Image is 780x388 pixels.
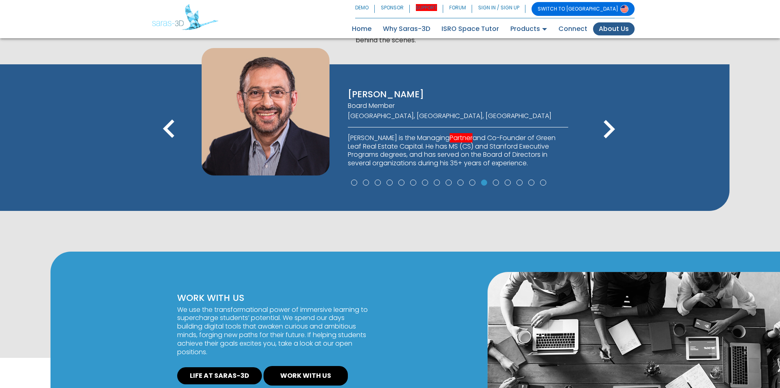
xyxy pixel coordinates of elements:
[348,102,568,110] p: Board Member
[377,22,436,35] a: Why Saras-3D
[591,141,627,150] span: Next
[177,367,262,384] a: LIFE AT SARAS-3D
[202,48,329,175] img: Farrokh Billimoria
[591,111,627,148] i: keyboard_arrow_right
[264,366,348,386] a: WORK WITH US
[436,22,505,35] a: ISRO Space Tutor
[410,2,443,16] a: SUPPORT
[532,2,635,16] a: SWITCH TO [GEOGRAPHIC_DATA]
[177,292,369,304] p: WORK WITH US
[375,2,410,16] a: SPONSOR
[620,5,628,13] img: Switch to USA
[355,2,375,16] a: DEMO
[151,111,187,148] i: keyboard_arrow_left
[152,4,218,30] img: Saras 3D
[505,22,553,35] a: Products
[356,28,547,45] p: We empower curious and ambitious minds. Get to know us behind the scenes.
[346,22,377,35] a: Home
[472,2,525,16] a: SIGN IN / SIGN UP
[177,306,369,357] p: We use the transformational power of immersive learning to supercharge students’ potential. We sp...
[553,22,593,35] a: Connect
[348,134,568,168] p: [PERSON_NAME] is the Managing and Co-Founder of Green Leaf Real Estate Capital. He has MS (CS) an...
[593,22,635,35] a: About Us
[151,141,187,150] span: Previous
[348,89,568,101] p: [PERSON_NAME]
[416,4,437,11] em: SUPPORT
[443,2,472,16] a: FORUM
